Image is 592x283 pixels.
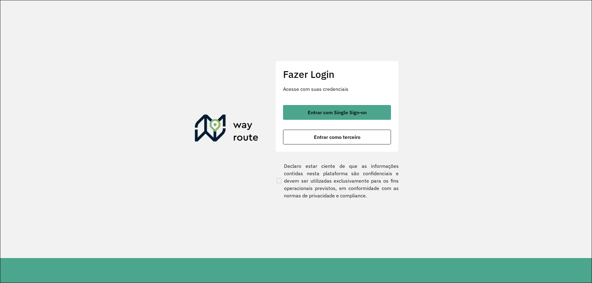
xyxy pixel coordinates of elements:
label: Declaro estar ciente de que as informações contidas nesta plataforma são confidenciais e devem se... [275,162,399,199]
span: Entrar como terceiro [314,135,360,139]
span: Entrar com Single Sign-on [308,110,367,115]
h2: Fazer Login [283,68,391,80]
p: Acesse com suas credenciais [283,85,391,93]
button: button [283,105,391,120]
button: button [283,130,391,144]
img: Roteirizador AmbevTech [195,115,258,144]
